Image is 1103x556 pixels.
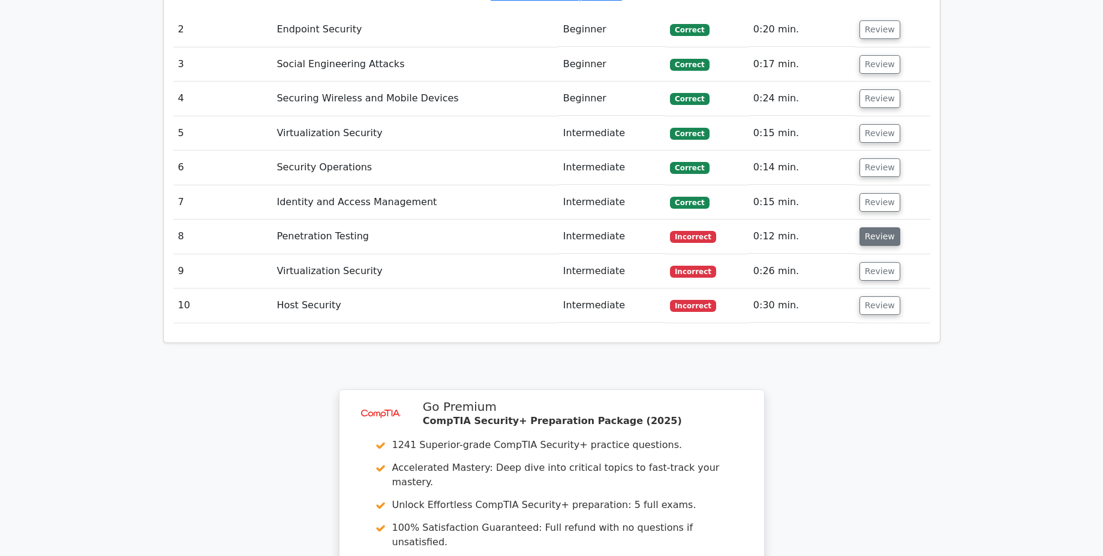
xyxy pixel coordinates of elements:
[859,89,900,108] button: Review
[859,296,900,315] button: Review
[558,220,665,254] td: Intermediate
[173,254,272,288] td: 9
[859,262,900,281] button: Review
[859,20,900,39] button: Review
[749,151,855,185] td: 0:14 min.
[670,197,709,209] span: Correct
[749,288,855,323] td: 0:30 min.
[558,185,665,220] td: Intermediate
[272,47,558,82] td: Social Engineering Attacks
[272,220,558,254] td: Penetration Testing
[859,124,900,143] button: Review
[558,47,665,82] td: Beginner
[749,116,855,151] td: 0:15 min.
[558,82,665,116] td: Beginner
[558,288,665,323] td: Intermediate
[272,254,558,288] td: Virtualization Security
[749,185,855,220] td: 0:15 min.
[670,231,716,243] span: Incorrect
[670,128,709,140] span: Correct
[670,300,716,312] span: Incorrect
[749,82,855,116] td: 0:24 min.
[272,151,558,185] td: Security Operations
[670,162,709,174] span: Correct
[272,116,558,151] td: Virtualization Security
[173,13,272,47] td: 2
[173,82,272,116] td: 4
[670,24,709,36] span: Correct
[558,116,665,151] td: Intermediate
[558,13,665,47] td: Beginner
[749,47,855,82] td: 0:17 min.
[558,151,665,185] td: Intermediate
[173,47,272,82] td: 3
[558,254,665,288] td: Intermediate
[272,288,558,323] td: Host Security
[670,59,709,71] span: Correct
[272,13,558,47] td: Endpoint Security
[173,151,272,185] td: 6
[272,185,558,220] td: Identity and Access Management
[859,193,900,212] button: Review
[173,288,272,323] td: 10
[859,55,900,74] button: Review
[173,116,272,151] td: 5
[173,185,272,220] td: 7
[670,93,709,105] span: Correct
[670,266,716,278] span: Incorrect
[859,227,900,246] button: Review
[173,220,272,254] td: 8
[749,254,855,288] td: 0:26 min.
[859,158,900,177] button: Review
[749,13,855,47] td: 0:20 min.
[749,220,855,254] td: 0:12 min.
[272,82,558,116] td: Securing Wireless and Mobile Devices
